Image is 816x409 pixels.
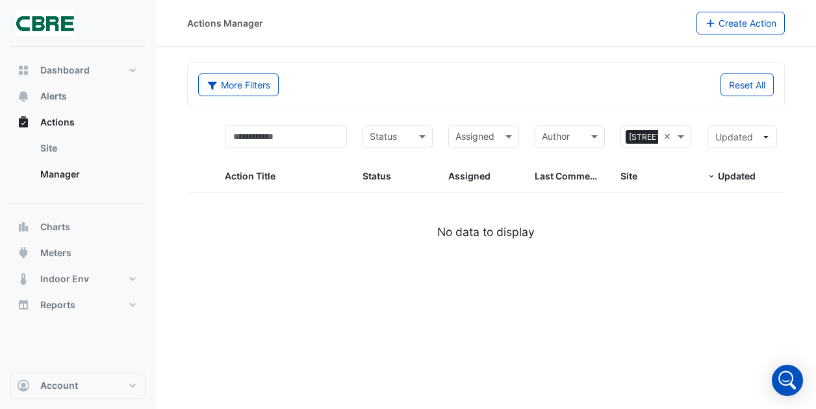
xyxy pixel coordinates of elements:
[40,64,90,77] span: Dashboard
[198,73,279,96] button: More Filters
[10,214,146,240] button: Charts
[10,109,146,135] button: Actions
[40,90,67,103] span: Alerts
[40,379,78,392] span: Account
[626,130,771,144] span: [STREET_ADDRESS][PERSON_NAME]
[448,170,491,181] span: Assigned
[535,170,610,181] span: Last Commented
[225,170,275,181] span: Action Title
[17,298,30,311] app-icon: Reports
[30,161,146,187] a: Manager
[187,16,263,30] div: Actions Manager
[10,240,146,266] button: Meters
[17,272,30,285] app-icon: Indoor Env
[10,292,146,318] button: Reports
[10,57,146,83] button: Dashboard
[363,170,391,181] span: Status
[10,83,146,109] button: Alerts
[40,246,71,259] span: Meters
[17,90,30,103] app-icon: Alerts
[10,266,146,292] button: Indoor Env
[620,170,637,181] span: Site
[17,64,30,77] app-icon: Dashboard
[40,272,89,285] span: Indoor Env
[187,224,785,241] div: No data to display
[707,125,777,148] button: Updated
[720,73,774,96] button: Reset All
[40,298,75,311] span: Reports
[718,170,756,181] span: Updated
[30,135,146,161] a: Site
[715,131,753,142] span: Updated
[10,373,146,399] button: Account
[40,220,70,233] span: Charts
[772,365,803,396] div: Open Intercom Messenger
[17,116,30,129] app-icon: Actions
[696,12,785,34] button: Create Action
[17,220,30,233] app-icon: Charts
[40,116,75,129] span: Actions
[16,10,74,36] img: Company Logo
[10,135,146,192] div: Actions
[17,246,30,259] app-icon: Meters
[663,129,674,144] span: Clear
